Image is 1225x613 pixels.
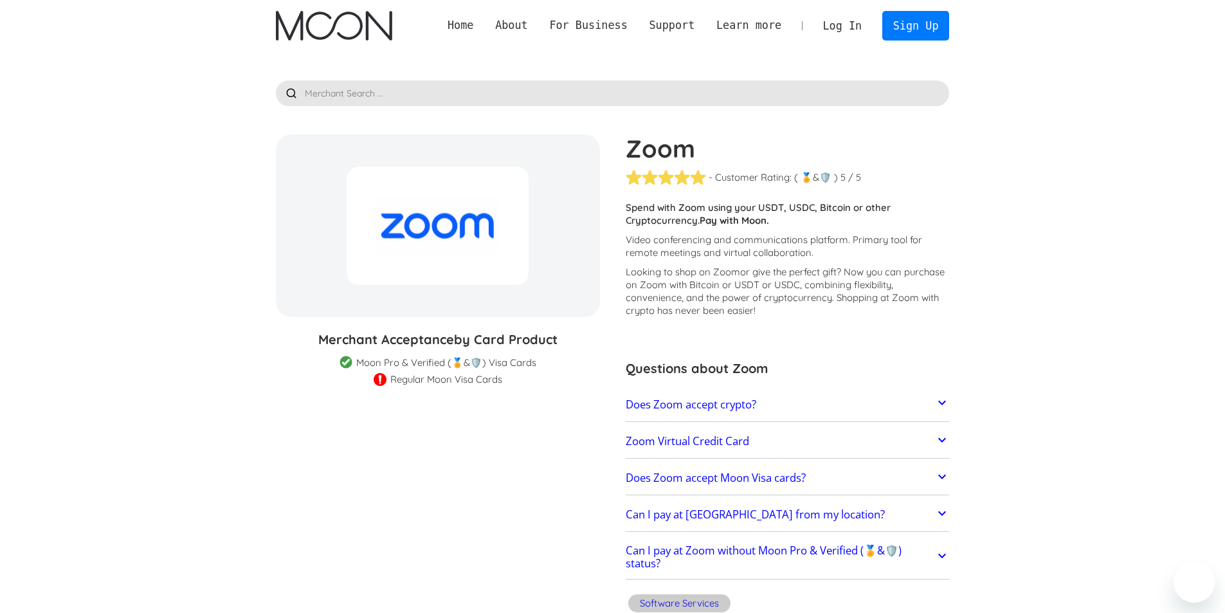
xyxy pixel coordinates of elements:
[390,373,502,386] div: Regular Moon Visa Cards
[801,171,831,184] div: 🏅&🛡️
[626,538,950,576] a: Can I pay at Zoom without Moon Pro & Verified (🏅&🛡️) status?
[626,359,950,378] h3: Questions about Zoom
[276,11,392,41] a: home
[626,435,749,448] h2: Zoom Virtual Credit Card
[840,171,846,184] div: 5
[626,464,950,491] a: Does Zoom accept Moon Visa cards?
[626,544,935,570] h2: Can I pay at Zoom without Moon Pro & Verified (🏅&🛡️) status?
[356,356,536,369] div: Moon Pro & Verified (🏅&🛡️) Visa Cards
[437,17,484,33] a: Home
[626,266,950,317] p: Looking to shop on Zoom ? Now you can purchase on Zoom with Bitcoin or USDT or USDC, combining fl...
[495,17,528,33] div: About
[626,201,950,227] p: Spend with Zoom using your USDT, USDC, Bitcoin or other Cryptocurrency.
[1174,562,1215,603] iframe: Button to launch messaging window
[848,171,861,184] div: / 5
[834,171,838,184] div: )
[626,233,950,259] p: Video conferencing and communications platform. Primary tool for remote meetings and virtual coll...
[484,17,538,33] div: About
[716,17,781,33] div: Learn more
[626,471,806,484] h2: Does Zoom accept Moon Visa cards?
[649,17,694,33] div: Support
[812,12,873,40] a: Log In
[626,391,950,418] a: Does Zoom accept crypto?
[640,597,719,610] div: Software Services
[709,171,792,184] div: - Customer Rating:
[626,398,756,411] h2: Does Zoom accept crypto?
[276,11,392,41] img: Moon Logo
[626,508,885,521] h2: Can I pay at [GEOGRAPHIC_DATA] from my location?
[639,17,705,33] div: Support
[276,330,600,349] h3: Merchant Acceptance
[626,502,950,529] a: Can I pay at [GEOGRAPHIC_DATA] from my location?
[740,266,837,278] span: or give the perfect gift
[549,17,627,33] div: For Business
[882,11,949,40] a: Sign Up
[276,80,950,106] input: Merchant Search ...
[700,214,769,226] strong: Pay with Moon.
[539,17,639,33] div: For Business
[794,171,798,184] div: (
[454,331,558,347] span: by Card Product
[626,428,950,455] a: Zoom Virtual Credit Card
[705,17,792,33] div: Learn more
[626,134,950,163] h1: Zoom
